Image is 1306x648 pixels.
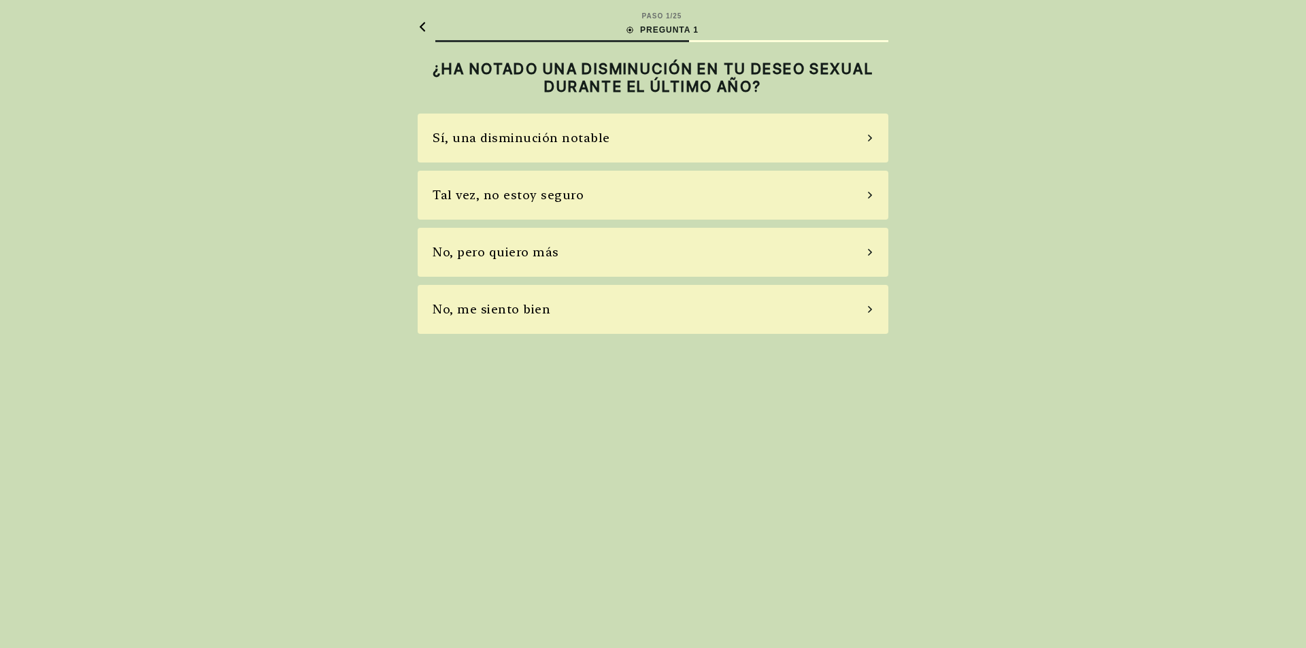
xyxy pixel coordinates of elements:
[433,188,584,202] font: Tal vez, no estoy seguro
[433,302,550,316] font: No, me siento bien
[433,60,873,95] font: ¿HA NOTADO UNA DISMINUCIÓN EN TU DESEO SEXUAL DURANTE EL ÚLTIMO AÑO?
[666,12,671,20] font: 1
[433,245,559,259] font: No, pero quiero más
[433,131,610,145] font: Sí, una disminución notable
[642,12,664,20] font: PASO
[671,12,673,20] font: /
[673,12,682,20] font: 25
[640,25,699,35] font: PREGUNTA 1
